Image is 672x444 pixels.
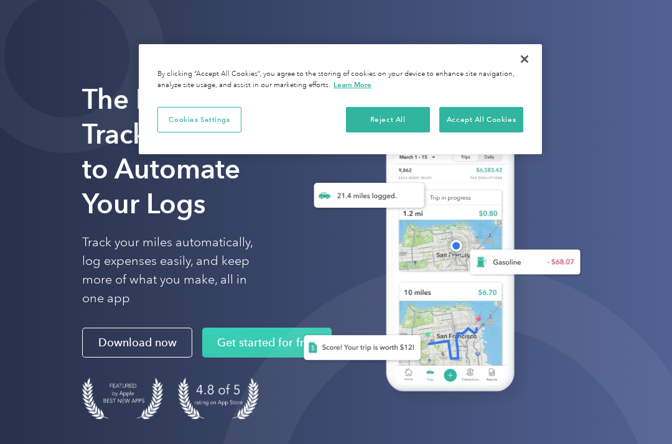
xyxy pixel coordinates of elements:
button: Close [511,45,538,73]
a: Download now [82,328,192,358]
div: Privacy [139,44,542,154]
img: 4.9 out of 5 stars on the app store [178,377,259,419]
strong: The Mileage Tracking App to Automate Your Logs [82,83,249,220]
div: Cookie banner [139,44,542,154]
button: Cookies Settings [157,107,241,133]
button: Accept All Cookies [439,107,523,133]
a: More information about your privacy, opens in a new tab [334,80,371,89]
img: Everlance, mileage tracker app, expense tracking app [285,120,590,409]
button: Reject All [346,107,430,133]
a: Get started for free [202,328,332,358]
p: Track your miles automatically, log expenses easily, and keep more of what you make, all in one app [82,233,265,308]
div: By clicking “Accept All Cookies”, you agree to the storing of cookies on your device to enhance s... [157,69,523,91]
img: Badge for Featured by Apple Best New Apps [82,377,163,419]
